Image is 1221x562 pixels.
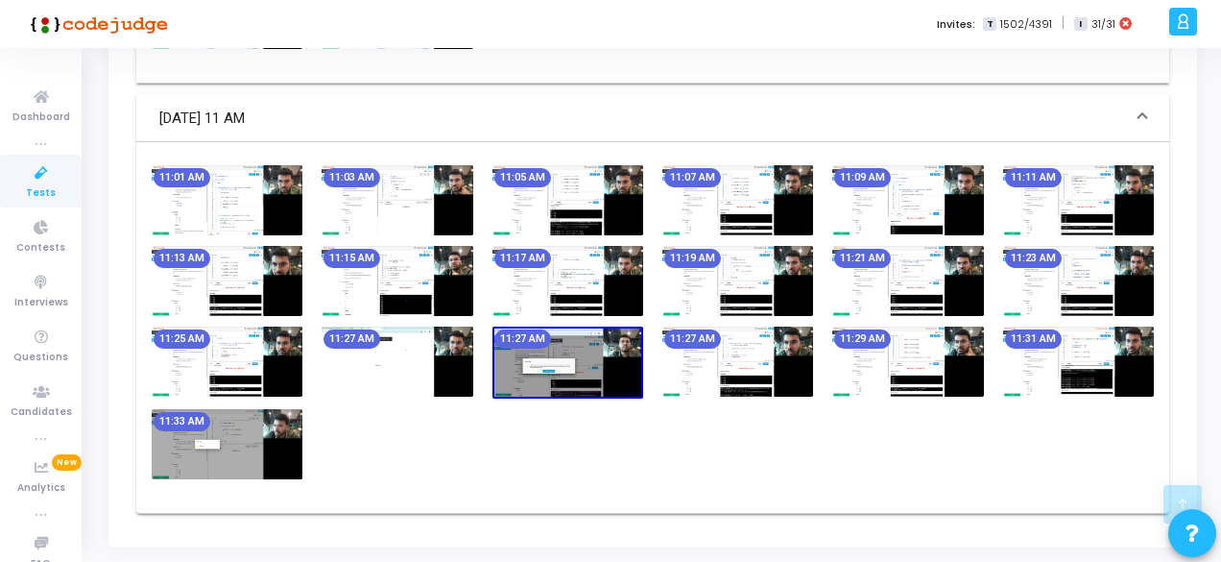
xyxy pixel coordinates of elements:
mat-chip: 11:11 AM [1005,168,1062,187]
img: screenshot-1757743190453.jpeg [832,327,983,397]
img: screenshot-1757742230368.jpeg [152,246,302,316]
span: 31/31 [1091,16,1115,33]
mat-chip: 11:27 AM [323,330,380,349]
span: T [983,17,995,32]
img: screenshot-1757742950384.jpeg [152,327,302,397]
img: screenshot-1757743057189.jpeg [492,327,643,399]
mat-panel-title: [DATE] 11 AM [159,108,1123,130]
img: screenshot-1757743070476.jpeg [662,327,813,397]
mat-chip: 11:23 AM [1005,249,1062,268]
img: screenshot-1757741630520.jpeg [322,165,472,235]
span: Interviews [14,295,68,311]
span: Tests [26,185,56,202]
mat-chip: 11:19 AM [664,249,721,268]
img: screenshot-1757742590427.jpeg [662,246,813,316]
label: Invites: [937,16,975,33]
mat-chip: 11:03 AM [323,168,380,187]
img: screenshot-1757742710412.jpeg [832,246,983,316]
span: New [52,454,82,471]
span: 1502/4391 [1000,16,1052,33]
mat-chip: 11:27 AM [494,330,551,349]
img: logo [24,5,168,43]
span: I [1074,17,1087,32]
mat-chip: 11:01 AM [154,168,210,187]
span: Contests [16,240,65,257]
img: screenshot-1757741990398.jpeg [832,165,983,235]
mat-chip: 11:33 AM [154,412,210,431]
mat-chip: 11:21 AM [834,249,891,268]
span: Candidates [11,404,72,421]
mat-chip: 11:29 AM [834,330,891,349]
img: screenshot-1757743310446.jpeg [1003,327,1154,397]
mat-chip: 11:27 AM [664,330,721,349]
span: Analytics [17,480,65,497]
mat-chip: 11:31 AM [1005,330,1062,349]
mat-expansion-panel-header: [DATE] 11 AM [136,94,1169,142]
img: screenshot-1757742110385.jpeg [1003,165,1154,235]
mat-chip: 11:05 AM [494,168,551,187]
img: screenshot-1757742830396.jpeg [1003,246,1154,316]
mat-chip: 11:13 AM [154,249,210,268]
img: screenshot-1757742350453.jpeg [322,246,472,316]
mat-chip: 11:09 AM [834,168,891,187]
span: Dashboard [12,110,70,126]
mat-chip: 11:17 AM [494,249,551,268]
mat-chip: 11:25 AM [154,330,210,349]
img: screenshot-1757741870413.jpeg [662,165,813,235]
img: screenshot-1757743430607.jpeg [152,409,302,479]
mat-chip: 11:15 AM [323,249,380,268]
span: Questions [13,350,68,366]
div: [DATE] 11 AM [136,142,1169,513]
span: | [1062,13,1065,34]
img: screenshot-1757742470439.jpeg [492,246,643,316]
mat-chip: 11:07 AM [664,168,721,187]
img: screenshot-1757743054995.jpeg [322,327,472,397]
img: screenshot-1757741750422.jpeg [492,165,643,235]
img: screenshot-1757741510455.jpeg [152,165,302,235]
